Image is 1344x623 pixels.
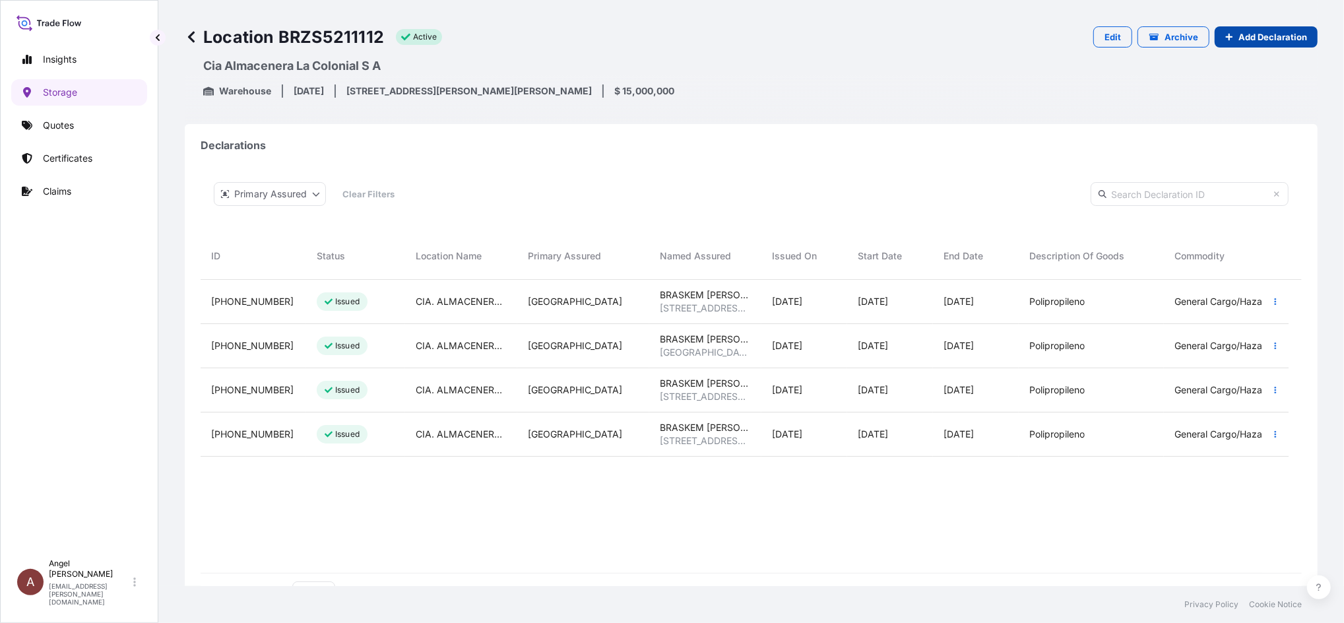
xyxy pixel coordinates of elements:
span: [DATE] [944,339,974,352]
span: Status [317,249,345,263]
span: [GEOGRAPHIC_DATA] [528,295,622,308]
a: Cookie Notice [1249,599,1302,610]
span: Polipropileno [1029,339,1085,352]
span: Description of Goods [1029,249,1124,263]
span: [DATE] [858,383,888,397]
p: Edit [1104,30,1121,44]
span: General Cargo/Hazardous Material [1174,428,1285,441]
p: Clear Filters [342,187,395,201]
p: active [413,32,437,42]
span: CIA. ALMACENERA LA COLONIAL S.A [416,428,507,441]
span: [GEOGRAPHIC_DATA] [660,346,751,359]
a: Certificates [11,145,147,172]
span: [GEOGRAPHIC_DATA] [528,383,622,397]
span: Polipropileno [1029,383,1085,397]
span: Polipropileno [1029,295,1085,308]
span: CIA. ALMACENERA LA COLONIAL S.A [416,339,507,352]
span: CIA. ALMACENERA LA COLONIAL S.A [416,295,507,308]
span: [DATE] [772,383,802,397]
p: Declarations [201,140,1302,150]
span: [PHONE_NUMBER] [211,295,294,308]
p: Insights [43,53,77,66]
span: Start Date [858,249,902,263]
span: BRASKEM [PERSON_NAME] [GEOGRAPHIC_DATA] [660,421,751,434]
span: [GEOGRAPHIC_DATA] [528,339,622,352]
button: distributor Filter options [214,182,326,206]
a: Edit [1093,26,1132,48]
span: General Cargo/Hazardous Material [1174,295,1285,308]
span: BRASKEM [PERSON_NAME] [GEOGRAPHIC_DATA] [660,288,751,302]
p: Issued [335,429,360,440]
a: Privacy Policy [1184,599,1238,610]
span: [DATE] [772,428,802,441]
input: Search Declaration ID [1091,182,1289,206]
span: A [26,575,34,589]
p: Primary Assured [234,187,307,201]
p: Issued [335,341,360,351]
span: General Cargo/Hazardous Material [1174,383,1285,397]
span: [GEOGRAPHIC_DATA] [528,428,622,441]
span: [PHONE_NUMBER] [211,339,294,352]
span: [STREET_ADDRESS][PERSON_NAME] [660,302,751,315]
p: Issued [335,296,360,307]
p: Archive [1165,30,1198,44]
p: Storage [43,86,77,99]
p: [STREET_ADDRESS][PERSON_NAME][PERSON_NAME] [346,84,604,98]
span: End Date [944,249,983,263]
span: Issued On [772,249,817,263]
span: [DATE] [858,295,888,308]
span: Primary Assured [528,249,601,263]
span: [DATE] [772,295,802,308]
p: Quotes [43,119,74,132]
span: [PHONE_NUMBER] [211,428,294,441]
button: Clear Filters [331,183,405,205]
a: Quotes [11,112,147,139]
span: [DATE] [858,339,888,352]
p: Angel [PERSON_NAME] [49,558,131,579]
a: Claims [11,178,147,205]
a: Insights [11,46,147,73]
span: Polipropileno [1029,428,1085,441]
p: Cia Almacenera La Colonial S A [203,58,1318,74]
span: [DATE] [772,339,802,352]
span: Named Assured [660,249,731,263]
p: [DATE] [294,84,336,98]
span: [DATE] [944,383,974,397]
span: ID [211,249,220,263]
p: [EMAIL_ADDRESS][PERSON_NAME][DOMAIN_NAME] [49,582,131,606]
span: [DATE] [944,428,974,441]
span: Commodity [1174,249,1225,263]
p: Warehouse [201,84,283,98]
span: [PHONE_NUMBER] [211,383,294,397]
span: [STREET_ADDRESS][PERSON_NAME] [660,434,751,447]
span: [STREET_ADDRESS][PERSON_NAME] [660,390,751,403]
p: $ 15,000,000 [614,84,674,98]
span: BRASKEM [PERSON_NAME] [GEOGRAPHIC_DATA] [660,377,751,390]
a: Storage [11,79,147,106]
span: Location Name [416,249,482,263]
p: Issued [335,385,360,395]
span: [DATE] [858,428,888,441]
p: Location BRZS5211112 [185,26,384,48]
span: [DATE] [944,295,974,308]
button: Archive [1137,26,1209,48]
span: BRASKEM [PERSON_NAME] [GEOGRAPHIC_DATA] [660,333,751,346]
p: Certificates [43,152,92,165]
span: CIA. ALMACENERA LA COLONIAL S.A [416,383,507,397]
a: Add Declaration [1215,26,1318,48]
p: Add Declaration [1238,30,1307,44]
span: General Cargo/Hazardous Material [1174,339,1285,352]
p: Claims [43,185,71,198]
